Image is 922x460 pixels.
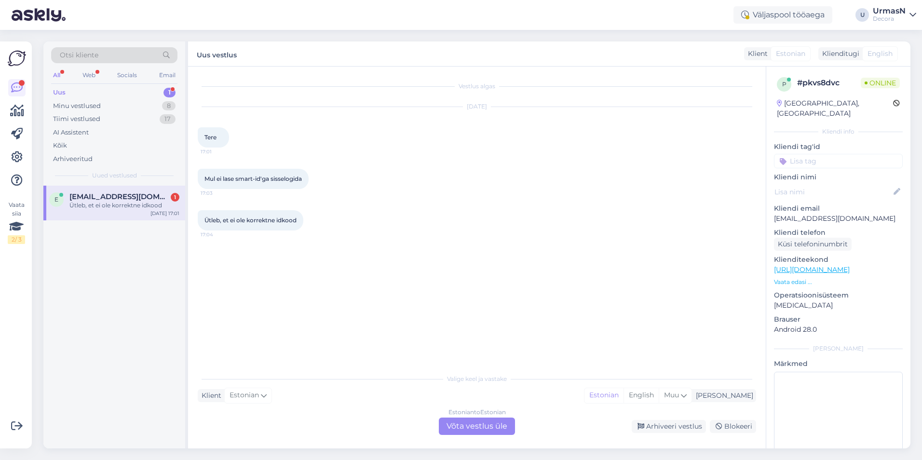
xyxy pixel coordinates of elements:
p: Klienditeekond [774,255,903,265]
span: p [782,81,786,88]
div: Väljaspool tööaega [733,6,832,24]
div: Valige keel ja vastake [198,375,756,383]
span: Online [861,78,900,88]
div: # pkvs8dvc [797,77,861,89]
div: Tiimi vestlused [53,114,100,124]
div: Arhiveeri vestlus [632,420,706,433]
p: [MEDICAL_DATA] [774,300,903,311]
img: Askly Logo [8,49,26,68]
div: Uus [53,88,66,97]
input: Lisa nimi [774,187,892,197]
p: Kliendi nimi [774,172,903,182]
div: 2 / 3 [8,235,25,244]
p: Kliendi email [774,203,903,214]
div: Blokeeri [710,420,756,433]
div: Klient [744,49,768,59]
div: U [855,8,869,22]
span: Mul ei lase smart-id'ga sisselogida [204,175,302,182]
span: 17:01 [201,148,237,155]
span: eren.povel@gmail.com [69,192,170,201]
span: Muu [664,391,679,399]
div: AI Assistent [53,128,89,137]
label: Uus vestlus [197,47,237,60]
span: Uued vestlused [92,171,137,180]
span: e [54,196,58,203]
div: Vestlus algas [198,82,756,91]
div: Kliendi info [774,127,903,136]
div: [DATE] 17:01 [150,210,179,217]
div: [PERSON_NAME] [774,344,903,353]
div: Klienditugi [818,49,859,59]
div: All [51,69,62,81]
div: Küsi telefoninumbrit [774,238,852,251]
div: 17 [160,114,176,124]
span: Otsi kliente [60,50,98,60]
div: Ütleb, et ei ole korrektne idkood [69,201,179,210]
p: Android 28.0 [774,325,903,335]
div: 1 [171,193,179,202]
span: 17:03 [201,189,237,197]
div: UrmasN [873,7,906,15]
span: 17:04 [201,231,237,238]
span: Estonian [776,49,805,59]
div: Web [81,69,97,81]
div: Vaata siia [8,201,25,244]
div: 8 [162,101,176,111]
div: English [624,388,659,403]
div: Socials [115,69,139,81]
div: Arhiveeritud [53,154,93,164]
span: Estonian [230,390,259,401]
a: [URL][DOMAIN_NAME] [774,265,850,274]
span: Ütleb, et ei ole korrektne idkood [204,216,297,224]
div: Klient [198,391,221,401]
div: Võta vestlus üle [439,418,515,435]
div: 1 [163,88,176,97]
div: Minu vestlused [53,101,101,111]
input: Lisa tag [774,154,903,168]
p: Brauser [774,314,903,325]
p: Vaata edasi ... [774,278,903,286]
a: UrmasNDecora [873,7,916,23]
div: Decora [873,15,906,23]
div: Email [157,69,177,81]
p: Märkmed [774,359,903,369]
div: [GEOGRAPHIC_DATA], [GEOGRAPHIC_DATA] [777,98,893,119]
p: [EMAIL_ADDRESS][DOMAIN_NAME] [774,214,903,224]
div: [PERSON_NAME] [692,391,753,401]
p: Operatsioonisüsteem [774,290,903,300]
p: Kliendi tag'id [774,142,903,152]
span: English [868,49,893,59]
p: Kliendi telefon [774,228,903,238]
div: Kõik [53,141,67,150]
span: Tere [204,134,217,141]
div: Estonian to Estonian [448,408,506,417]
div: Estonian [584,388,624,403]
div: [DATE] [198,102,756,111]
